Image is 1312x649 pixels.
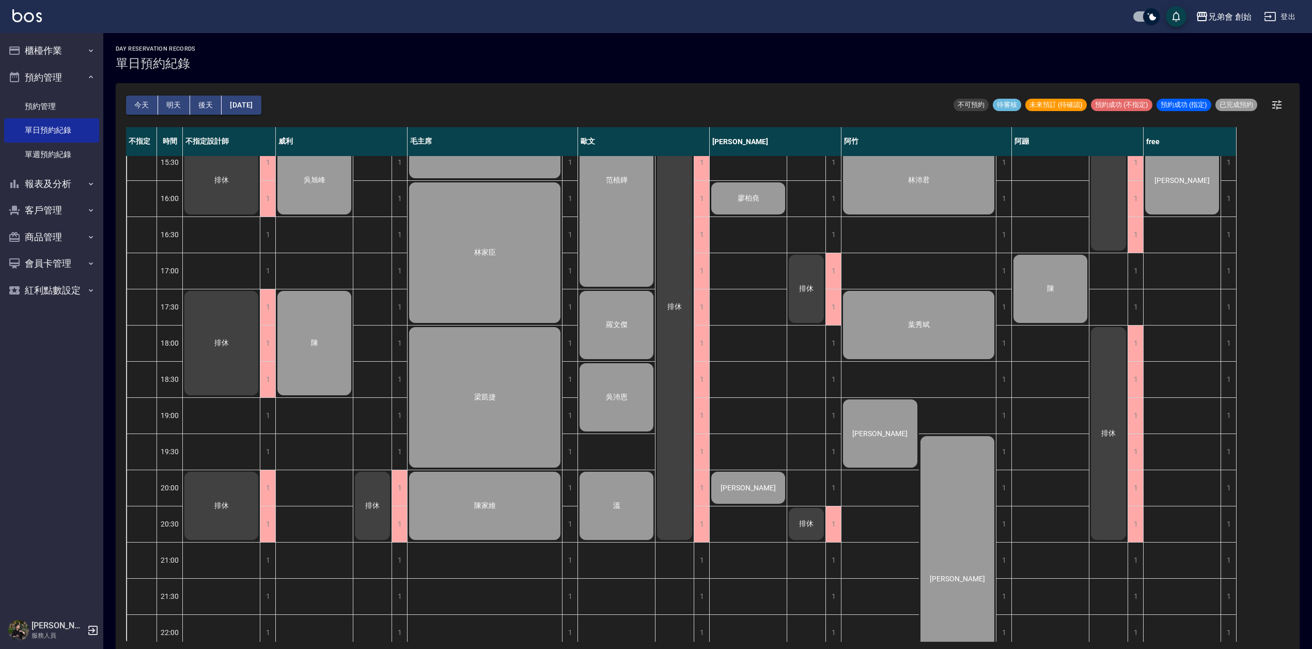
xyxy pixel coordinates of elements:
[825,362,841,397] div: 1
[212,501,231,511] span: 排休
[1221,506,1236,542] div: 1
[996,398,1011,434] div: 1
[736,194,761,203] span: 廖柏堯
[1128,398,1143,434] div: 1
[1025,100,1087,110] span: 未來預訂 (待確認)
[116,45,196,52] h2: day Reservation records
[665,302,684,312] span: 排休
[392,145,407,180] div: 1
[126,96,158,115] button: 今天
[392,362,407,397] div: 1
[4,64,99,91] button: 預約管理
[260,253,275,289] div: 1
[996,434,1011,470] div: 1
[562,543,577,578] div: 1
[694,326,709,361] div: 1
[157,434,183,470] div: 19:30
[710,127,841,156] div: [PERSON_NAME]
[694,253,709,289] div: 1
[996,145,1011,180] div: 1
[222,96,261,115] button: [DATE]
[1152,176,1212,184] span: [PERSON_NAME]
[157,397,183,434] div: 19:00
[825,398,841,434] div: 1
[1221,398,1236,434] div: 1
[562,289,577,325] div: 1
[260,181,275,217] div: 1
[562,398,577,434] div: 1
[4,95,99,118] a: 預約管理
[996,543,1011,578] div: 1
[260,543,275,578] div: 1
[157,144,183,180] div: 15:30
[392,289,407,325] div: 1
[472,248,498,257] span: 林家臣
[12,9,42,22] img: Logo
[694,579,709,614] div: 1
[472,393,498,402] span: 梁凱捷
[562,579,577,614] div: 1
[157,289,183,325] div: 17:30
[825,579,841,614] div: 1
[694,145,709,180] div: 1
[604,393,630,402] span: 吳沛恩
[212,176,231,185] span: 排休
[260,145,275,180] div: 1
[1157,100,1211,110] span: 預約成功 (指定)
[1221,326,1236,361] div: 1
[260,398,275,434] div: 1
[260,506,275,542] div: 1
[996,217,1011,253] div: 1
[302,176,327,185] span: 吳旭峰
[157,361,183,397] div: 18:30
[825,543,841,578] div: 1
[694,289,709,325] div: 1
[392,217,407,253] div: 1
[4,37,99,64] button: 櫃檯作業
[562,217,577,253] div: 1
[392,434,407,470] div: 1
[212,338,231,348] span: 排休
[1144,127,1237,156] div: free
[797,519,816,529] span: 排休
[157,506,183,542] div: 20:30
[825,181,841,217] div: 1
[604,320,630,330] span: 羅文傑
[825,326,841,361] div: 1
[363,501,382,511] span: 排休
[126,127,157,156] div: 不指定
[954,100,989,110] span: 不可預約
[260,579,275,614] div: 1
[4,171,99,197] button: 報表及分析
[408,127,578,156] div: 毛主席
[1128,579,1143,614] div: 1
[183,127,276,156] div: 不指定設計師
[694,181,709,217] div: 1
[157,127,183,156] div: 時間
[1215,100,1257,110] span: 已完成預約
[993,100,1021,110] span: 待審核
[309,338,320,348] span: 陳
[4,118,99,142] a: 單日預約紀錄
[472,501,498,511] span: 陳家維
[694,506,709,542] div: 1
[1221,217,1236,253] div: 1
[1128,362,1143,397] div: 1
[1128,181,1143,217] div: 1
[260,434,275,470] div: 1
[157,325,183,361] div: 18:00
[1091,100,1152,110] span: 預約成功 (不指定)
[157,542,183,578] div: 21:00
[562,434,577,470] div: 1
[8,620,29,641] img: Person
[260,289,275,325] div: 1
[392,181,407,217] div: 1
[4,197,99,224] button: 客戶管理
[1166,6,1186,27] button: save
[1221,579,1236,614] div: 1
[562,362,577,397] div: 1
[1221,362,1236,397] div: 1
[797,284,816,293] span: 排休
[1221,145,1236,180] div: 1
[694,217,709,253] div: 1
